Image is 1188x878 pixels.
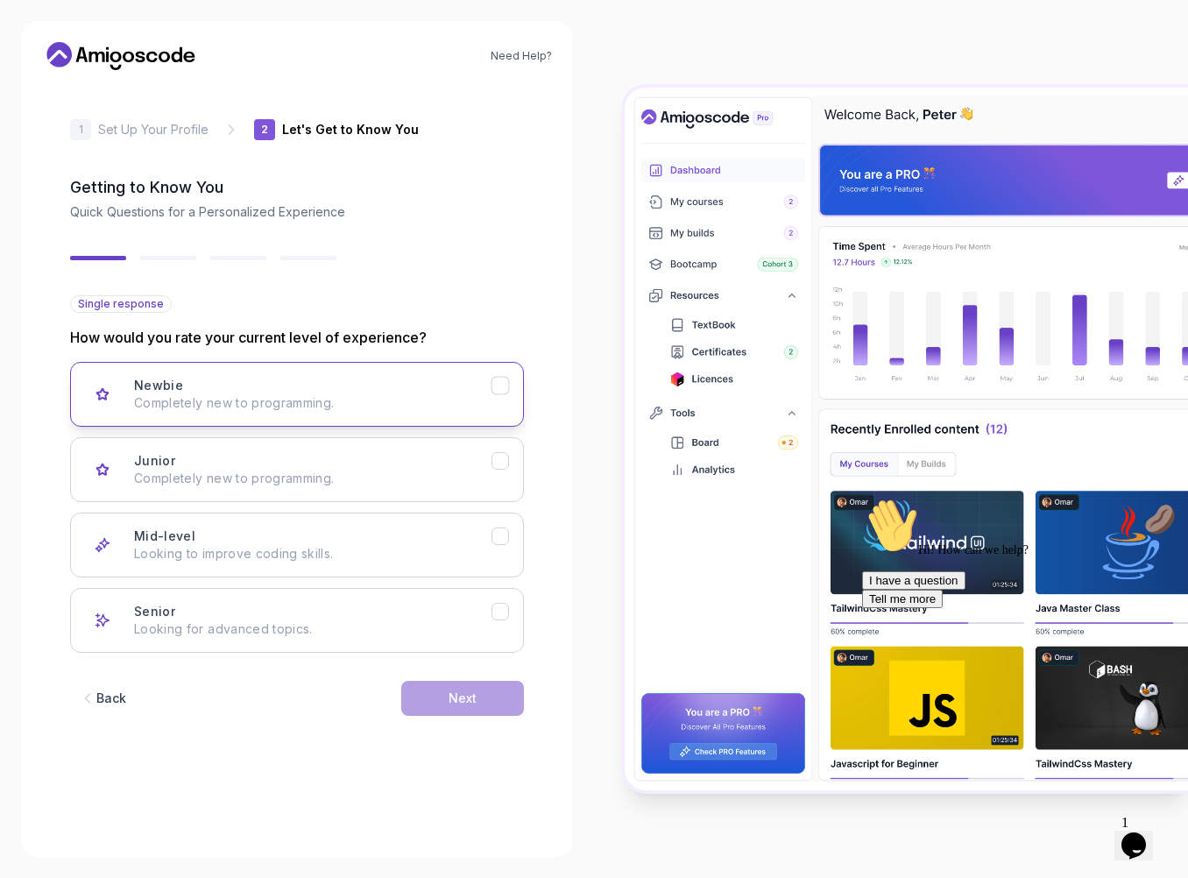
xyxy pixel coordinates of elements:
[70,588,524,653] button: Senior
[7,53,173,66] span: Hi! How can we help?
[70,513,524,577] button: Mid-level
[70,681,135,716] button: Back
[96,690,126,707] div: Back
[449,690,477,707] div: Next
[1114,808,1170,860] iframe: chat widget
[134,545,491,563] p: Looking to improve coding skills.
[134,452,175,470] h3: Junior
[855,491,1170,799] iframe: chat widget
[134,603,175,620] h3: Senior
[134,470,491,487] p: Completely new to programming.
[7,81,110,99] button: I have a question
[78,297,164,311] span: Single response
[79,124,83,135] p: 1
[42,42,200,70] a: Home link
[70,437,524,502] button: Junior
[70,327,524,348] p: How would you rate your current level of experience?
[134,394,491,412] p: Completely new to programming.
[491,49,552,63] a: Need Help?
[261,124,268,135] p: 2
[7,7,63,63] img: :wave:
[70,203,524,221] p: Quick Questions for a Personalized Experience
[134,528,195,545] h3: Mid-level
[98,121,209,138] p: Set Up Your Profile
[134,620,491,638] p: Looking for advanced topics.
[70,175,524,200] h2: Getting to Know You
[282,121,419,138] p: Let's Get to Know You
[625,88,1188,790] img: Amigoscode Dashboard
[7,7,322,117] div: 👋Hi! How can we help?I have a questionTell me more
[401,681,524,716] button: Next
[134,377,183,394] h3: Newbie
[70,362,524,427] button: Newbie
[7,99,88,117] button: Tell me more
